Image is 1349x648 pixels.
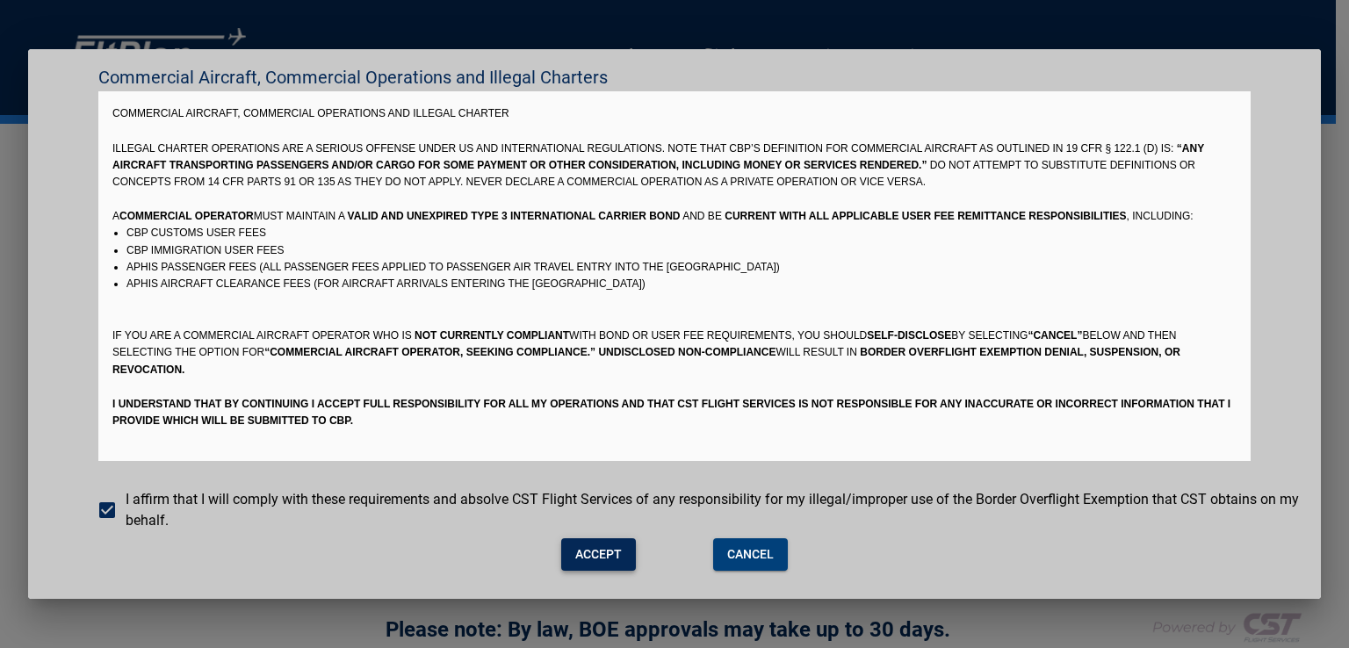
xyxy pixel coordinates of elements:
[713,538,788,571] button: Cancel
[415,329,569,342] strong: not currently compliant
[1028,329,1082,342] strong: “CANCEL”
[28,49,1321,91] h2: Commercial Aircraft, Commercial Operations and Illegal Charters
[126,489,1307,531] span: I affirm that I will comply with these requirements and absolve CST Flight Services of any respon...
[348,210,681,222] strong: valid and unexpired Type 3 International Carrier Bond
[725,210,1126,222] strong: current with all applicable user fee remittance responsibilities
[561,538,636,571] button: Accept
[112,346,1180,375] strong: border overflight exemption denial, suspension, or revocation.
[126,242,1237,259] li: CBP immigration user fees
[126,259,1237,276] li: APHIS passenger fees (all passenger fees applied to passenger air travel entry into the [GEOGRAPH...
[264,346,595,358] strong: “Commercial Aircraft Operator, Seeking Compliance.”
[119,210,254,222] strong: Commercial Operator
[112,328,1237,378] p: If you are a Commercial Aircraft Operator who is with bond or user fee requirements, you should b...
[112,208,1237,310] p: A must maintain a and be , including:
[598,346,775,358] strong: Undisclosed non-compliance
[867,329,951,342] strong: self-disclose
[126,225,1237,241] li: CBP customs user fees
[112,140,1237,191] p: Illegal charter operations are a serious offense under US and International Regulations. Note tha...
[112,105,1237,122] p: COMMERCIAL AIRCRAFT, COMMERCIAL OPERATIONS AND ILLEGAL CHARTER
[126,276,1237,292] li: APHIS aircraft clearance fees (for aircraft arrivals entering the [GEOGRAPHIC_DATA])
[112,398,1230,427] strong: I understand that by continuing I accept full responsibility for all my operations and that CST F...
[112,142,1204,171] span: “Any aircraft transporting passengers and/or cargo for some payment or other consideration, inclu...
